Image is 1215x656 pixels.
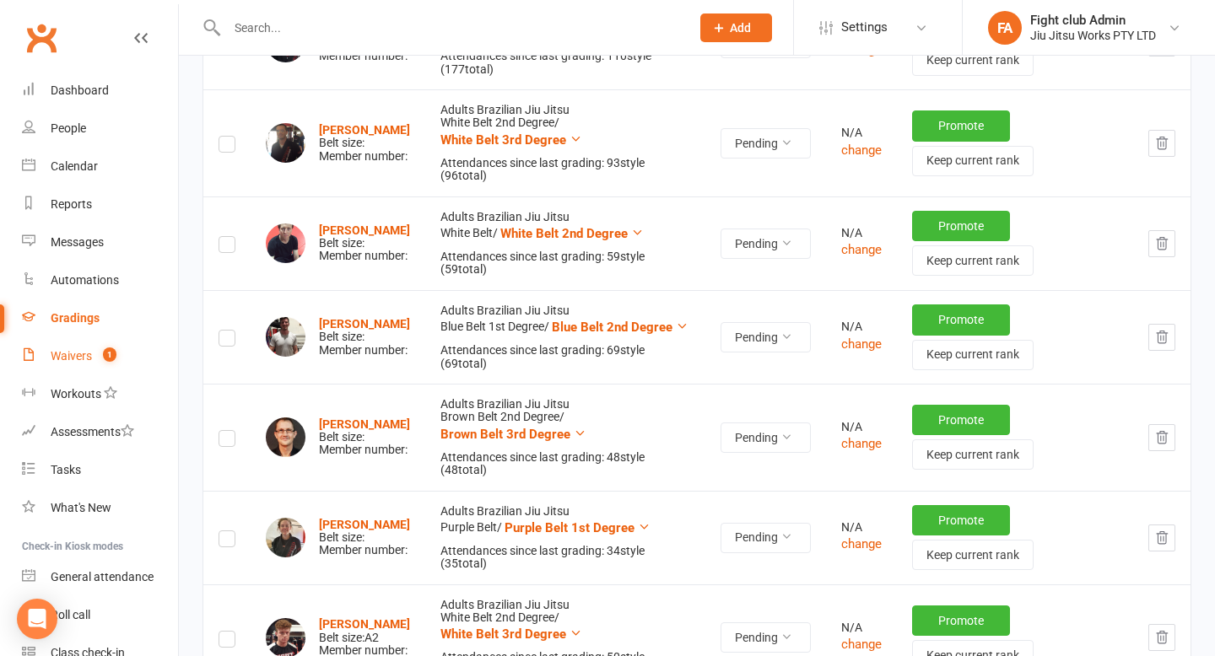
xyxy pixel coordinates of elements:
[505,518,651,538] button: Purple Belt 1st Degree
[841,334,882,354] button: change
[440,344,690,370] div: Attendances since last grading: 69 style ( 69 total)
[500,226,628,241] span: White Belt 2nd Degree
[912,505,1010,535] button: Promote
[721,229,811,259] button: Pending
[912,405,1010,435] button: Promote
[319,223,410,237] a: [PERSON_NAME]
[51,273,119,287] div: Automations
[841,534,882,554] button: change
[319,617,410,631] a: [PERSON_NAME]
[552,320,672,335] span: Blue Belt 2nd Degree
[440,427,570,442] span: Brown Belt 3rd Degree
[51,349,92,363] div: Waivers
[440,624,582,644] button: White Belt 3rd Degree
[22,223,178,261] a: Messages
[103,347,116,362] span: 1
[440,424,586,444] button: Brown Belt 3rd Degree
[22,375,178,413] a: Workouts
[721,523,811,553] button: Pending
[841,126,882,139] div: N/A
[22,299,178,337] a: Gradings
[440,545,690,571] div: Attendances since last grading: 34 style ( 35 total)
[266,223,305,263] img: Lee Mannion
[51,197,92,211] div: Reports
[1030,13,1156,28] div: Fight club Admin
[425,89,705,196] td: Adults Brazilian Jiu Jitsu White Belt 2nd Degree /
[841,320,882,333] div: N/A
[988,11,1022,45] div: FA
[51,570,154,583] div: General attendance
[20,17,62,59] a: Clubworx
[319,224,410,263] div: Belt size: Member number:
[841,433,882,454] button: change
[841,140,882,160] button: change
[912,146,1034,176] button: Keep current rank
[51,501,111,514] div: What's New
[319,417,410,431] a: [PERSON_NAME]
[721,128,811,159] button: Pending
[22,451,178,489] a: Tasks
[22,72,178,110] a: Dashboard
[912,304,1010,335] button: Promote
[500,223,644,244] button: White Belt 2nd Degree
[319,418,410,457] div: Belt size: Member number:
[22,148,178,186] a: Calendar
[912,110,1010,141] button: Promote
[22,558,178,596] a: General attendance kiosk mode
[222,16,678,40] input: Search...
[912,340,1034,370] button: Keep current rank
[440,50,690,76] div: Attendances since last grading: 110 style ( 177 total)
[22,489,178,527] a: What's New
[266,518,305,557] img: Alexandra Phelan
[51,235,104,249] div: Messages
[912,605,1010,636] button: Promote
[51,121,86,135] div: People
[51,387,101,401] div: Workouts
[319,124,410,163] div: Belt size: Member number:
[841,227,882,239] div: N/A
[319,123,410,137] a: [PERSON_NAME]
[319,518,410,531] a: [PERSON_NAME]
[22,110,178,148] a: People
[1030,28,1156,43] div: Jiu Jitsu Works PTY LTD
[22,413,178,451] a: Assessments
[425,290,705,384] td: Adults Brazilian Jiu Jitsu Blue Belt 1st Degree /
[319,317,410,331] a: [PERSON_NAME]
[440,451,690,477] div: Attendances since last grading: 48 style ( 48 total)
[51,311,100,325] div: Gradings
[912,211,1010,241] button: Promote
[730,21,751,35] span: Add
[440,626,566,642] span: White Belt 3rd Degree
[552,317,688,337] button: Blue Belt 2nd Degree
[505,520,634,535] span: Purple Belt 1st Degree
[912,540,1034,570] button: Keep current rank
[51,463,81,476] div: Tasks
[721,422,811,453] button: Pending
[841,634,882,654] button: change
[51,425,134,438] div: Assessments
[425,384,705,491] td: Adults Brazilian Jiu Jitsu Brown Belt 2nd Degree /
[440,250,690,277] div: Attendances since last grading: 59 style ( 59 total)
[440,157,690,183] div: Attendances since last grading: 93 style ( 96 total)
[841,421,882,433] div: N/A
[700,13,772,42] button: Add
[425,491,705,584] td: Adults Brazilian Jiu Jitsu Purple Belt /
[841,521,882,534] div: N/A
[912,439,1034,470] button: Keep current rank
[440,130,582,150] button: White Belt 3rd Degree
[22,596,178,634] a: Roll call
[22,337,178,375] a: Waivers 1
[266,417,305,457] img: James Palframan
[266,123,305,163] img: Zachory Harriman
[22,261,178,299] a: Automations
[266,317,305,357] img: Daniel McKeown
[319,519,410,557] div: Belt size: Member number:
[51,83,109,97] div: Dashboard
[22,186,178,223] a: Reports
[721,622,811,653] button: Pending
